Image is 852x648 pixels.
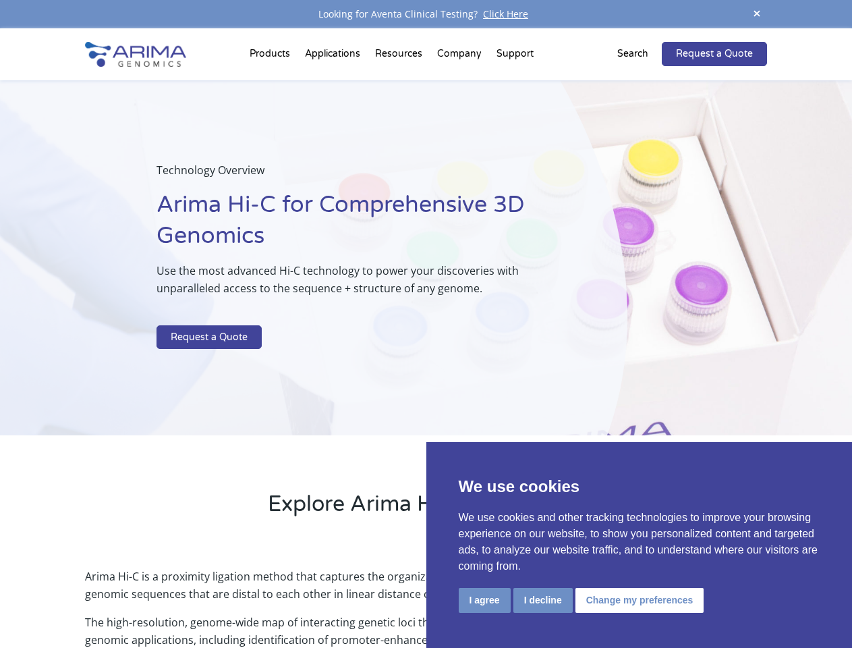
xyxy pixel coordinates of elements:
p: We use cookies and other tracking technologies to improve your browsing experience on our website... [459,510,820,574]
p: Technology Overview [157,161,559,190]
p: Search [617,45,648,63]
button: I agree [459,588,511,613]
a: Request a Quote [662,42,767,66]
a: Click Here [478,7,534,20]
a: Request a Quote [157,325,262,350]
div: Looking for Aventa Clinical Testing? [85,5,766,23]
h1: Arima Hi-C for Comprehensive 3D Genomics [157,190,559,262]
p: Arima Hi-C is a proximity ligation method that captures the organizational structure of chromatin... [85,568,766,614]
p: We use cookies [459,475,820,499]
button: Change my preferences [575,588,704,613]
button: I decline [513,588,573,613]
h2: Explore Arima Hi-C Technology [85,489,766,530]
img: Arima-Genomics-logo [85,42,186,67]
p: Use the most advanced Hi-C technology to power your discoveries with unparalleled access to the s... [157,262,559,308]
